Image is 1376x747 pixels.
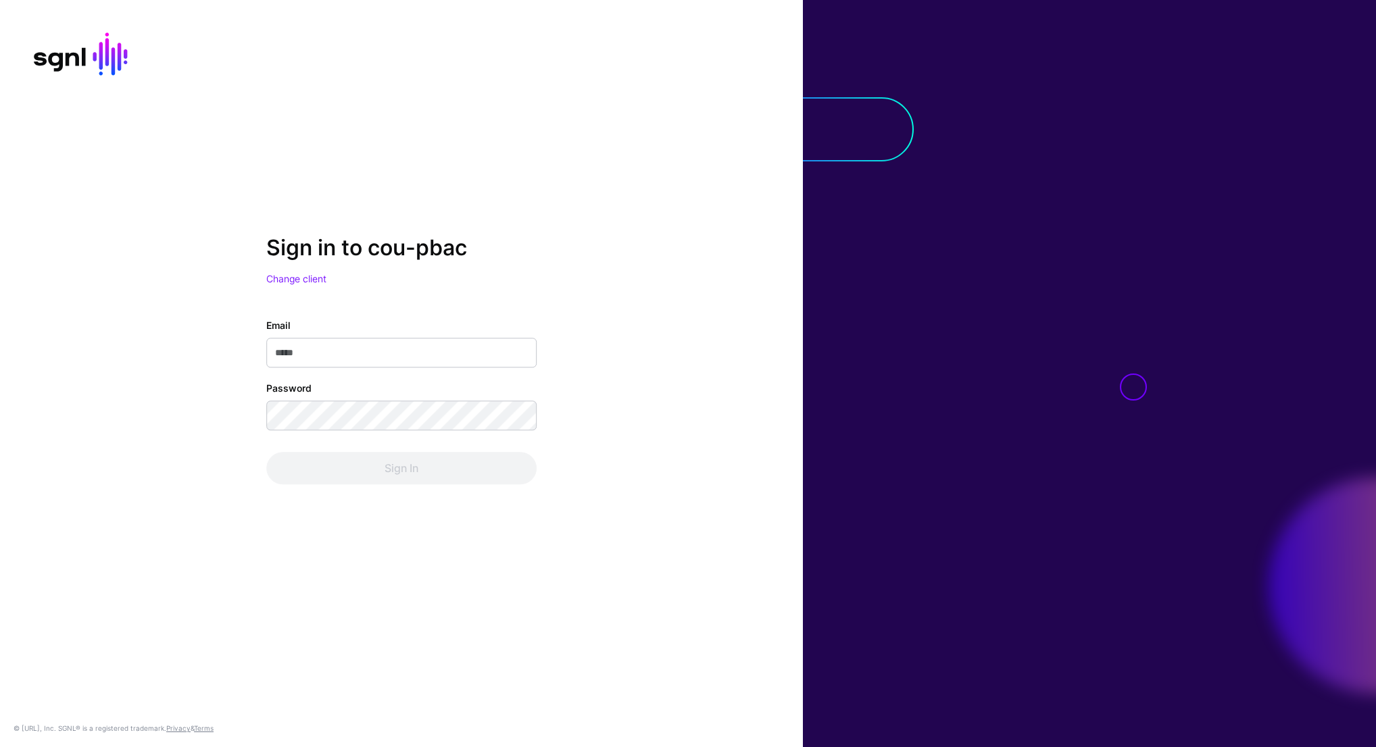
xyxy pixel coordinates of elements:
div: © [URL], Inc. SGNL® is a registered trademark. & [14,723,214,733]
a: Privacy [166,724,191,732]
a: Terms [194,724,214,732]
a: Change client [266,274,326,285]
label: Password [266,382,312,396]
label: Email [266,319,291,333]
h2: Sign in to cou-pbac [266,235,537,261]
